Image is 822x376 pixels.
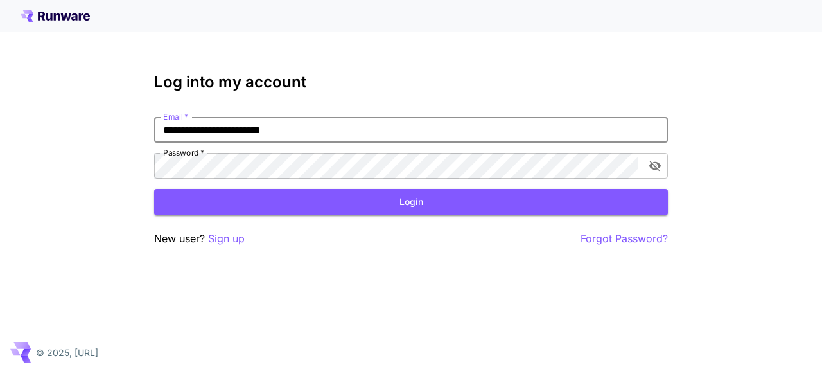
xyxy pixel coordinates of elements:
button: Forgot Password? [581,231,668,247]
button: toggle password visibility [643,154,667,177]
label: Password [163,147,204,158]
p: New user? [154,231,245,247]
button: Sign up [208,231,245,247]
p: © 2025, [URL] [36,346,98,359]
label: Email [163,111,188,122]
h3: Log into my account [154,73,668,91]
button: Login [154,189,668,215]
